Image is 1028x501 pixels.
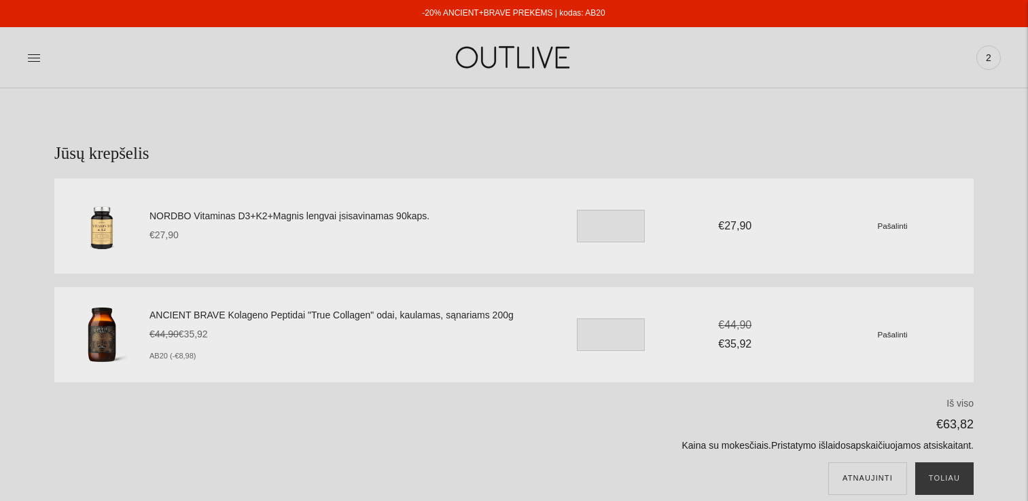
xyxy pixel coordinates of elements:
div: €35,92 [149,327,542,361]
img: NORDBO Vitaminas D3+K2+Magnis lengvai įsisavinamas 90kaps. [68,192,136,260]
small: Pašalinti [878,221,908,230]
li: AB20 (-€8,98) [149,351,542,361]
p: Kaina su mokesčiais. apskaičiuojamos atsiskaitant. [376,438,974,454]
div: €27,90 [149,227,542,244]
button: Atnaujinti [828,462,907,495]
p: Iš viso [376,396,974,412]
a: NORDBO Vitaminas D3+K2+Magnis lengvai įsisavinamas 90kaps. [149,208,542,225]
img: ANCIENT BRAVE Kolageno Peptidai "True Collagen" odai, kaulamas, sąnariams 200g [68,301,136,369]
input: Translation missing: en.cart.general.item_quantity [577,210,645,242]
a: 2 [976,43,1001,73]
h1: Jūsų krepšelis [54,143,974,165]
s: €44,90 [718,319,751,331]
input: Translation missing: en.cart.general.item_quantity [577,318,645,351]
s: €44,90 [149,329,179,339]
button: Toliau [915,462,974,495]
a: Pašalinti [878,220,908,231]
a: Pašalinti [878,329,908,339]
p: €63,82 [376,414,974,435]
span: 2 [979,48,998,67]
a: -20% ANCIENT+BRAVE PREKĖMS | kodas: AB20 [422,8,605,18]
small: Pašalinti [878,330,908,339]
a: ANCIENT BRAVE Kolageno Peptidai "True Collagen" odai, kaulamas, sąnariams 200g [149,308,542,324]
img: OUTLIVE [429,34,599,81]
div: €35,92 [667,316,802,353]
div: €27,90 [667,217,802,235]
a: Pristatymo išlaidos [771,440,851,451]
